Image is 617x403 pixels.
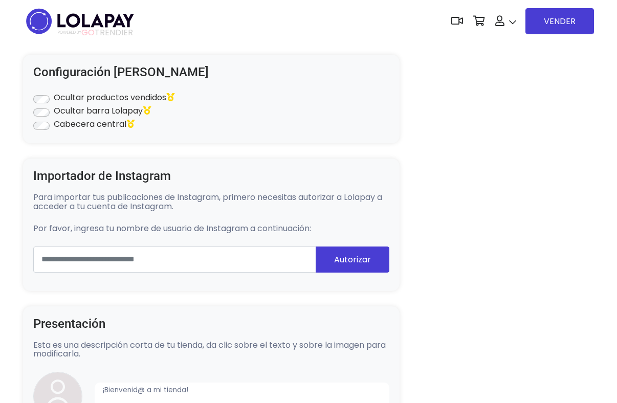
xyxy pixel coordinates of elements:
[126,120,135,128] i: Feature Lolapay Pro
[58,30,81,35] span: POWERED BY
[54,120,135,129] label: Cabecera central
[54,93,174,102] label: Ocultar productos vendidos
[54,106,151,116] label: Ocultar barra Lolapay
[33,341,389,359] p: Esta es una descripción corta de tu tienda, da clic sobre el texto y sobre la imagen para modific...
[166,93,174,101] i: Feature Lolapay Pro
[316,247,389,273] button: Autorizar
[525,8,594,34] a: VENDER
[58,28,133,37] span: TRENDIER
[81,27,95,38] span: GO
[143,106,151,115] i: Feature Lolapay Pro
[23,5,137,37] img: logo
[33,224,389,233] p: Por favor, ingresa tu nombre de usuario de Instagram a continuación:
[33,193,389,211] p: Para importar tus publicaciones de Instagram, primero necesitas autorizar a Lolapay a acceder a t...
[33,169,389,184] h4: Importador de Instagram
[33,317,389,331] h4: Presentación
[33,65,389,80] h4: Configuración [PERSON_NAME]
